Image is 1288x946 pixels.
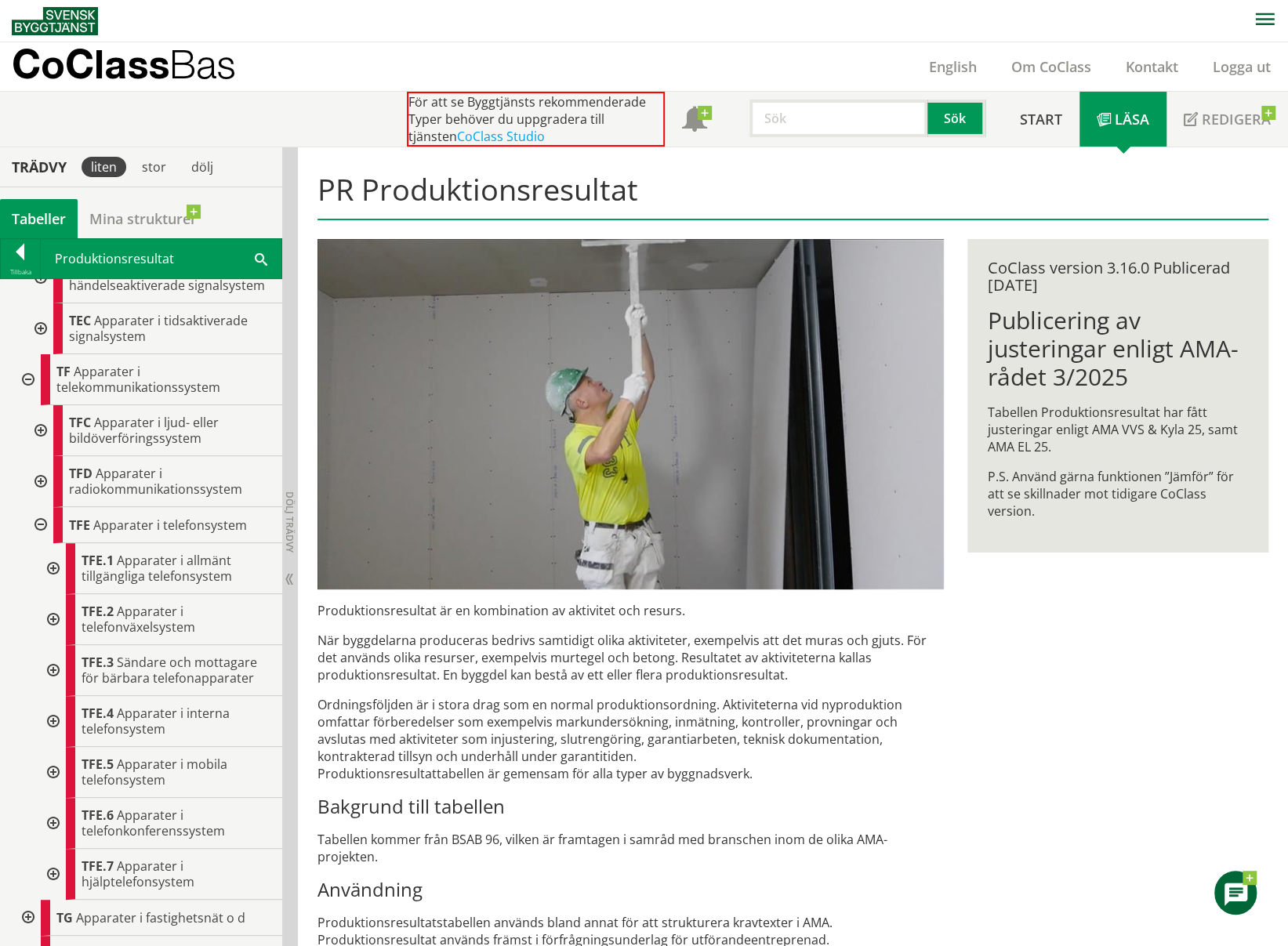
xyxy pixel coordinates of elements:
[25,507,282,900] div: Gå till informationssidan för CoClass Studio
[82,603,114,620] span: TFE.2
[56,363,220,396] span: Apparater i telekommunikationssystem
[38,543,282,594] div: Gå till informationssidan för CoClass Studio
[317,878,943,901] h3: Användning
[69,414,91,431] span: TFC
[56,363,71,380] span: TF
[82,603,195,636] span: Apparater i telefonväxelsystem
[317,632,943,683] p: När byggdelarna produceras bedrivs samtidigt olika aktiviteter, exempelvis att det muras och gjut...
[38,594,282,645] div: Gå till informationssidan för CoClass Studio
[82,654,257,687] span: Sändare och mottagare för bärbara telefonapparater
[25,456,282,507] div: Gå till informationssidan för CoClass Studio
[317,831,943,865] p: Tabellen kommer från BSAB 96, vilken är framtagen i samråd med branschen inom de olika AMA-projek...
[25,303,282,354] div: Gå till informationssidan för CoClass Studio
[76,909,245,926] span: Apparater i fastighetsnät o d
[1166,92,1288,147] a: Redigera
[38,798,282,849] div: Gå till informationssidan för CoClass Studio
[3,158,75,176] div: Trädvy
[82,705,230,738] span: Apparater i interna telefonsystem
[317,239,943,589] img: pr-tabellen-spackling-tak-3.jpg
[1115,110,1149,129] span: Läsa
[69,312,248,345] span: Apparater i tidsaktiverade signalsystem
[38,696,282,747] div: Gå till informationssidan för CoClass Studio
[82,806,225,839] span: Apparater i telefonkonferenssystem
[12,55,236,73] p: CoClass
[927,100,985,137] button: Sök
[407,92,665,147] div: För att se Byggtjänsts rekommenderade Typer behöver du uppgradera till tjänsten
[38,747,282,798] div: Gå till informationssidan för CoClass Studio
[41,239,281,278] div: Produktionsresultat
[13,900,282,936] div: Gå till informationssidan för CoClass Studio
[69,465,242,498] span: Apparater i radiokommunikationssystem
[12,42,270,91] a: CoClassBas
[988,404,1248,455] p: Tabellen Produktionsresultat har fått justeringar enligt AMA VVS & Kyla 25, samt AMA EL 25.
[1108,57,1195,76] a: Kontakt
[457,128,545,145] a: CoClass Studio
[25,405,282,456] div: Gå till informationssidan för CoClass Studio
[82,552,232,585] span: Apparater i allmänt tillgängliga telefonsystem
[283,491,296,553] span: Dölj trädvy
[682,108,707,133] span: Notifikationer
[38,849,282,900] div: Gå till informationssidan för CoClass Studio
[317,696,943,782] p: Ordningsföljden är i stora drag som en normal produktionsordning. Aktiviteterna vid nyproduktion ...
[82,756,227,788] span: Apparater i mobila telefonsystem
[13,354,282,900] div: Gå till informationssidan för CoClass Studio
[317,795,943,818] h3: Bakgrund till tabellen
[69,414,219,447] span: Apparater i ljud- eller bildöverföringssystem
[82,857,114,875] span: TFE.7
[69,465,93,482] span: TFD
[912,57,994,76] a: English
[12,7,98,35] img: Svensk Byggtjänst
[749,100,927,137] input: Sök
[1202,110,1271,129] span: Redigera
[1195,57,1288,76] a: Logga ut
[82,806,114,824] span: TFE.6
[169,41,236,87] span: Bas
[317,602,943,619] p: Produktionsresultat är en kombination av aktivitet och resurs.
[1079,92,1166,147] a: Läsa
[56,909,73,926] span: TG
[1,266,40,278] div: Tillbaka
[82,705,114,722] span: TFE.4
[82,157,126,177] div: liten
[78,199,209,238] a: Mina strukturer
[69,312,91,329] span: TEC
[93,516,247,534] span: Apparater i telefonsystem
[255,250,267,266] span: Sök i tabellen
[82,857,194,890] span: Apparater i hjälptelefonsystem
[132,157,176,177] div: stor
[82,654,114,671] span: TFE.3
[82,756,114,773] span: TFE.5
[182,157,223,177] div: dölj
[988,259,1248,294] div: CoClass version 3.16.0 Publicerad [DATE]
[988,468,1248,520] p: P.S. Använd gärna funktionen ”Jämför” för att se skillnader mot tidigare CoClass version.
[69,516,90,534] span: TFE
[994,57,1108,76] a: Om CoClass
[82,552,114,569] span: TFE.1
[317,172,1268,220] h1: PR Produktionsresultat
[1020,110,1062,129] span: Start
[1003,92,1079,147] a: Start
[38,645,282,696] div: Gå till informationssidan för CoClass Studio
[988,306,1248,391] h1: Publicering av justeringar enligt AMA-rådet 3/2025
